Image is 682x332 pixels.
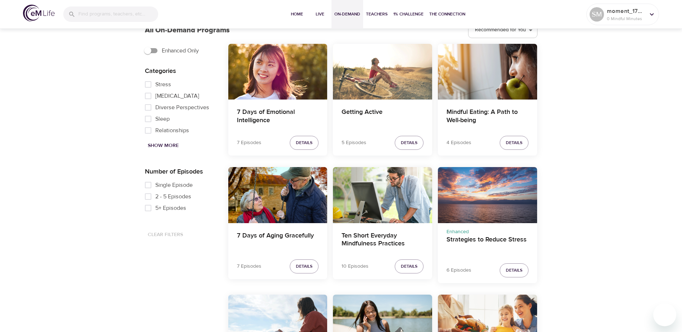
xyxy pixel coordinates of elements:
iframe: Button to launch messaging window [653,303,676,326]
button: Details [290,259,319,273]
span: Details [506,267,522,274]
button: Ten Short Everyday Mindfulness Practices [333,167,432,223]
span: Sleep [155,115,170,123]
p: Categories [145,66,217,76]
h4: Mindful Eating: A Path to Well-being [447,108,528,125]
span: Diverse Perspectives [155,103,209,112]
button: Details [395,259,424,273]
h4: Strategies to Reduce Stress [447,236,528,253]
span: Live [311,10,329,18]
span: 2 - 5 Episodes [155,192,191,201]
span: Details [506,139,522,147]
span: Details [401,139,417,147]
span: The Connection [429,10,465,18]
span: Details [401,263,417,270]
span: Teachers [366,10,388,18]
h4: Ten Short Everyday Mindfulness Practices [342,232,424,249]
button: Details [500,263,528,277]
span: Stress [155,80,171,89]
button: 7 Days of Emotional Intelligence [228,44,328,100]
span: Details [296,139,312,147]
p: 4 Episodes [447,139,471,147]
span: Enhanced [447,229,469,235]
p: 5 Episodes [342,139,366,147]
span: Details [296,263,312,270]
h4: 7 Days of Emotional Intelligence [237,108,319,125]
h4: 7 Days of Aging Gracefully [237,232,319,249]
p: 7 Episodes [237,263,261,270]
span: 1% Challenge [393,10,424,18]
span: 5+ Episodes [155,204,186,212]
button: 7 Days of Aging Gracefully [228,167,328,223]
div: SM [590,7,604,22]
button: Strategies to Reduce Stress [438,167,537,223]
p: All On-Demand Programs [145,25,230,36]
p: Number of Episodes [145,167,217,176]
img: logo [23,5,55,22]
p: 6 Episodes [447,267,471,274]
span: Relationships [155,126,189,135]
button: Details [500,136,528,150]
button: Getting Active [333,44,432,100]
span: [MEDICAL_DATA] [155,92,199,100]
span: Home [288,10,306,18]
button: Mindful Eating: A Path to Well-being [438,44,537,100]
p: moment_1756415165 [607,7,645,15]
p: 7 Episodes [237,139,261,147]
span: Enhanced Only [162,46,199,55]
input: Find programs, teachers, etc... [78,6,158,22]
button: Details [395,136,424,150]
p: 10 Episodes [342,263,369,270]
span: On-Demand [334,10,360,18]
span: Single Episode [155,181,193,189]
button: Details [290,136,319,150]
button: Show More [145,139,182,152]
h4: Getting Active [342,108,424,125]
p: 0 Mindful Minutes [607,15,645,22]
span: Show More [148,141,179,150]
